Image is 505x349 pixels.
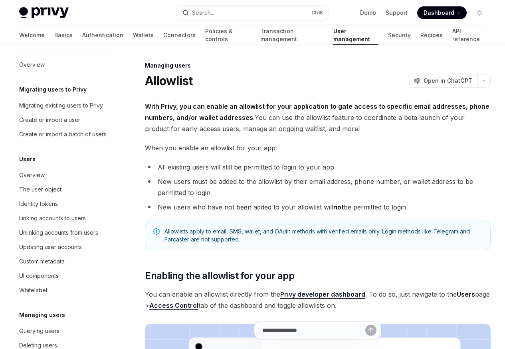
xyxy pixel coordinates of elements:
[19,60,45,70] div: Overview
[262,321,365,339] input: Ask a question...
[280,290,365,299] a: Privy developer dashboard
[19,310,65,320] h5: Managing users
[333,203,344,211] strong: not
[19,257,65,266] div: Custom metadata
[13,168,115,182] a: Overview
[145,289,491,311] span: You can enable an allowlist directly from the . To do so, just navigate to the page > tab of the ...
[420,26,443,45] a: Recipes
[13,211,115,225] a: Linking accounts to users
[19,228,98,237] div: Unlinking accounts from users
[145,101,491,134] span: You can use the allowlist feature to coordinate a beta launch of your product for early-access us...
[417,6,467,19] a: Dashboard
[386,9,408,17] a: Support
[13,182,115,197] a: The user object
[145,74,192,88] h1: Allowlist
[13,58,115,72] a: Overview
[192,8,214,18] div: Search...
[19,170,45,180] div: Overview
[145,142,491,154] span: When you enable an allowlist for your app:
[13,324,115,338] a: Querying users
[13,240,115,254] a: Updating user accounts
[19,185,61,194] div: The user object
[145,269,294,282] span: Enabling the allowlist for your app
[13,254,115,269] a: Custom metadata
[333,26,379,45] a: User management
[360,9,376,17] a: Demo
[163,26,196,45] a: Connectors
[13,283,115,297] a: Whitelabel
[19,285,47,295] div: Whitelabel
[145,162,491,173] li: All existing users will still be permitted to login to your app
[205,26,251,45] a: Policies & controls
[424,77,472,85] span: Open in ChatGPT
[13,269,115,283] a: UI components
[177,6,328,20] button: Open search
[19,7,69,18] img: light logo
[19,199,58,209] div: Identity tokens
[452,26,486,45] a: API reference
[82,26,123,45] a: Authentication
[19,326,59,336] div: Querying users
[145,102,489,122] strong: With Privy, you can enable an allowlist for your application to gate access to specific email add...
[149,301,198,310] a: Access Control
[153,228,160,235] svg: Note
[13,113,115,127] a: Create or import a user
[19,130,107,139] div: Create or import a batch of users
[311,10,323,16] span: Ctrl K
[145,176,491,198] li: New users must be added to the allowlist by their email address, phone number, or wallet address ...
[145,201,491,213] li: New users who have not been added to your allowlist will be permitted to login.
[409,74,477,88] button: Open in ChatGPT
[133,26,154,45] a: Wallets
[19,154,36,164] h5: Users
[19,213,86,223] div: Linking accounts to users
[145,62,491,70] div: Managing users
[164,227,482,243] span: Allowlists apply to email, SMS, wallet, and OAuth methods with verified emails only. Login method...
[260,26,323,45] a: Transaction management
[457,290,475,298] strong: Users
[19,26,45,45] a: Welcome
[424,9,454,17] span: Dashboard
[19,242,82,252] div: Updating user accounts
[19,85,87,94] h5: Migrating users to Privy
[13,127,115,142] a: Create or import a batch of users
[13,225,115,240] a: Unlinking accounts from users
[19,101,103,110] div: Migrating existing users to Privy
[365,325,376,336] button: Send message
[388,26,411,45] a: Security
[13,197,115,211] a: Identity tokens
[19,115,80,125] div: Create or import a user
[19,271,59,281] div: UI components
[473,6,486,19] button: Toggle dark mode
[13,98,115,113] a: Migrating existing users to Privy
[54,26,73,45] a: Basics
